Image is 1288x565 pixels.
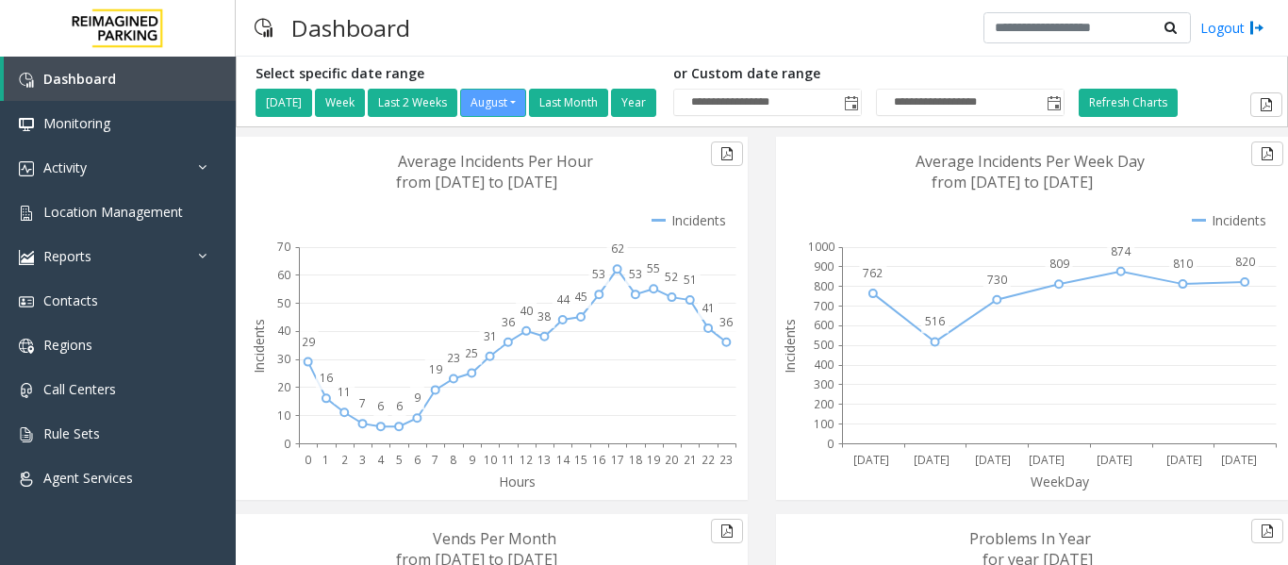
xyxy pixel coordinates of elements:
img: 'icon' [19,250,34,265]
text: 17 [611,452,624,468]
text: 52 [665,269,678,285]
text: Vends Per Month [433,528,556,549]
text: 23 [719,452,733,468]
text: [DATE] [853,452,889,468]
text: 1 [322,452,329,468]
button: Export to pdf [711,519,743,543]
img: 'icon' [19,73,34,88]
text: from [DATE] to [DATE] [396,172,557,192]
text: [DATE] [975,452,1011,468]
text: 25 [465,345,478,361]
button: Week [315,89,365,117]
text: 10 [277,407,290,424]
span: Dashboard [43,70,116,88]
text: 36 [502,314,515,330]
img: pageIcon [255,5,272,51]
img: 'icon' [19,206,34,221]
text: 9 [469,452,475,468]
text: Incidents [250,319,268,374]
text: 14 [556,452,570,468]
img: 'icon' [19,427,34,442]
text: 62 [611,241,624,257]
text: from [DATE] to [DATE] [932,172,1093,192]
text: WeekDay [1031,473,1090,490]
span: Toggle popup [1043,90,1064,116]
text: 16 [320,370,333,386]
text: [DATE] [1029,452,1065,468]
text: 60 [277,267,290,283]
text: 3 [359,452,366,468]
h5: Select specific date range [256,66,659,82]
text: 44 [556,291,570,307]
button: Refresh Charts [1079,89,1178,117]
text: Hours [499,473,536,490]
span: Monitoring [43,114,110,132]
span: Contacts [43,291,98,309]
text: 36 [719,314,733,330]
span: Regions [43,336,92,354]
span: Toggle popup [840,90,861,116]
text: 11 [502,452,515,468]
text: 100 [814,416,834,432]
img: 'icon' [19,472,34,487]
span: Agent Services [43,469,133,487]
text: 500 [814,337,834,353]
text: 53 [592,266,605,282]
button: Export to pdf [1250,92,1282,117]
text: 200 [814,396,834,412]
text: 7 [432,452,438,468]
text: [DATE] [1097,452,1132,468]
text: 400 [814,357,834,373]
img: logout [1249,18,1264,38]
img: 'icon' [19,294,34,309]
text: 12 [520,452,533,468]
text: 5 [396,452,403,468]
img: 'icon' [19,117,34,132]
text: 19 [647,452,660,468]
text: 30 [277,351,290,367]
text: 300 [814,376,834,392]
text: [DATE] [1221,452,1257,468]
button: Last Month [529,89,608,117]
text: 6 [377,398,384,414]
text: 41 [702,300,715,316]
text: 55 [647,260,660,276]
span: Activity [43,158,87,176]
a: Dashboard [4,57,236,101]
text: 0 [284,436,290,452]
text: 40 [277,323,290,339]
text: 6 [414,452,421,468]
img: 'icon' [19,161,34,176]
text: 10 [484,452,497,468]
img: 'icon' [19,339,34,354]
text: [DATE] [1166,452,1202,468]
a: Logout [1200,18,1264,38]
text: 45 [574,289,587,305]
text: Average Incidents Per Week Day [916,151,1145,172]
text: 700 [814,298,834,314]
text: 600 [814,317,834,333]
text: 29 [302,334,315,350]
h3: Dashboard [282,5,420,51]
text: 53 [629,266,642,282]
text: 2 [341,452,348,468]
text: 38 [537,308,551,324]
text: 516 [925,313,945,329]
text: 1000 [808,239,834,255]
text: 19 [429,361,442,377]
text: 23 [447,350,460,366]
text: 70 [277,239,290,255]
text: 21 [684,452,697,468]
img: 'icon' [19,383,34,398]
text: Problems In Year [969,528,1091,549]
button: Last 2 Weeks [368,89,457,117]
span: Reports [43,247,91,265]
button: [DATE] [256,89,312,117]
text: 18 [629,452,642,468]
text: 9 [414,390,421,406]
text: 800 [814,278,834,294]
text: 13 [537,452,551,468]
button: Export to pdf [1251,519,1283,543]
text: [DATE] [914,452,949,468]
text: 762 [863,265,883,281]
